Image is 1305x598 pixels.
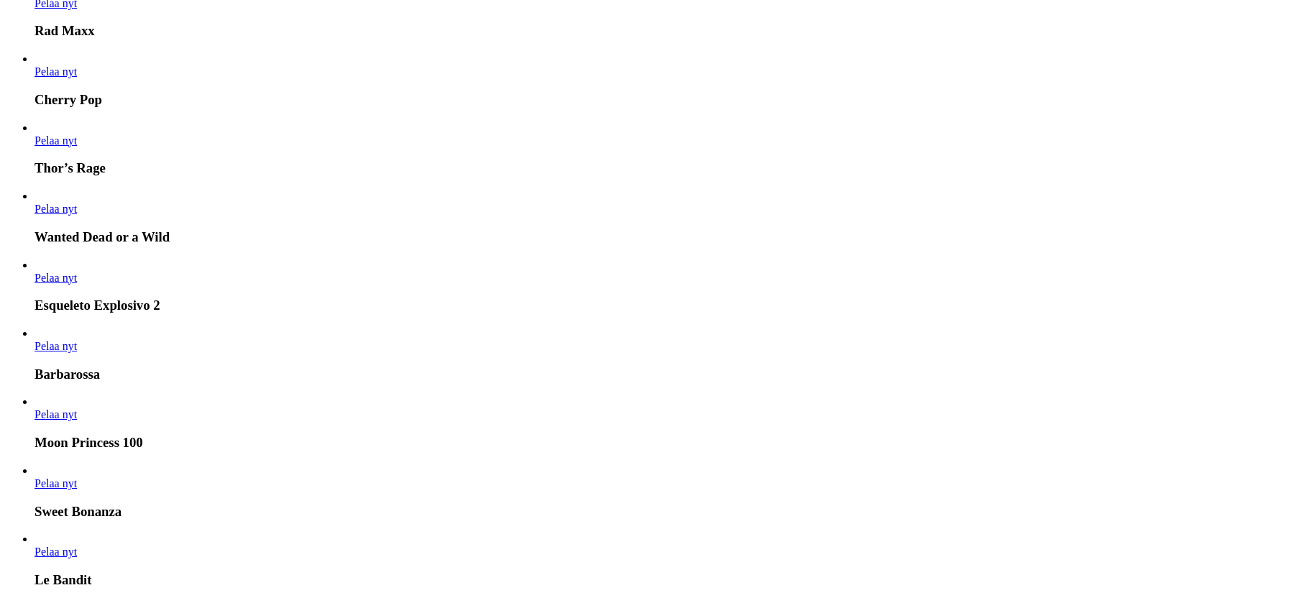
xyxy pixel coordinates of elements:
article: Barbarossa [35,327,1299,382]
h3: Barbarossa [35,367,1299,382]
h3: Sweet Bonanza [35,504,1299,520]
span: Pelaa nyt [35,477,77,489]
a: Barbarossa [35,340,77,352]
h3: Le Bandit [35,572,1299,588]
a: Le Bandit [35,546,77,558]
a: Wanted Dead or a Wild [35,203,77,215]
article: Wanted Dead or a Wild [35,190,1299,245]
article: Cherry Pop [35,52,1299,108]
span: Pelaa nyt [35,65,77,78]
article: Esqueleto Explosivo 2 [35,259,1299,314]
article: Thor’s Rage [35,121,1299,177]
article: Moon Princess 100 [35,395,1299,451]
span: Pelaa nyt [35,408,77,420]
a: Sweet Bonanza [35,477,77,489]
span: Pelaa nyt [35,340,77,352]
h3: Rad Maxx [35,23,1299,39]
span: Pelaa nyt [35,134,77,147]
a: Cherry Pop [35,65,77,78]
span: Pelaa nyt [35,272,77,284]
a: Esqueleto Explosivo 2 [35,272,77,284]
h3: Wanted Dead or a Wild [35,229,1299,245]
span: Pelaa nyt [35,203,77,215]
span: Pelaa nyt [35,546,77,558]
article: Sweet Bonanza [35,464,1299,520]
h3: Cherry Pop [35,92,1299,108]
a: Thor’s Rage [35,134,77,147]
h3: Esqueleto Explosivo 2 [35,298,1299,313]
h3: Moon Princess 100 [35,435,1299,451]
h3: Thor’s Rage [35,160,1299,176]
a: Moon Princess 100 [35,408,77,420]
article: Le Bandit [35,533,1299,588]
